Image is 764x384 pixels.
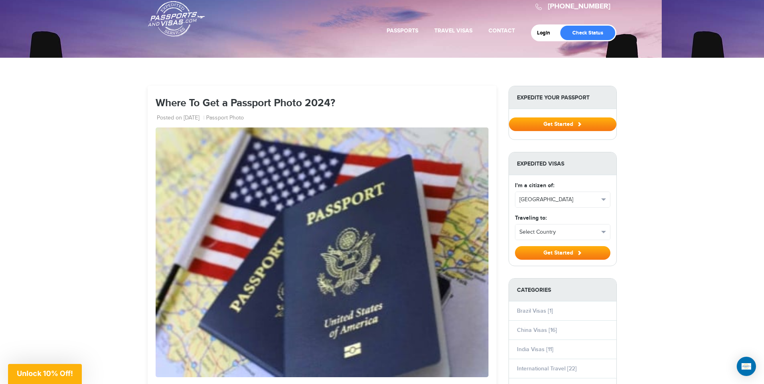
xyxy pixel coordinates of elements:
a: Travel Visas [434,27,472,34]
button: Get Started [509,117,616,131]
a: Passports [387,27,418,34]
a: Get Started [509,121,616,127]
a: India Visas [11] [517,346,553,353]
button: Select Country [515,224,610,240]
a: Contact [488,27,515,34]
a: China Visas [16] [517,327,557,333]
a: International Travel [22] [517,365,577,372]
strong: Expedited Visas [509,152,616,175]
span: Select Country [519,228,599,236]
a: Passport Photo [206,114,244,122]
strong: Expedite Your Passport [509,86,616,109]
label: Traveling to: [515,214,547,222]
a: [PHONE_NUMBER] [548,2,610,11]
a: Check Status [560,26,615,40]
span: Unlock 10% Off! [17,369,73,378]
strong: Categories [509,279,616,301]
h1: Where To Get a Passport Photo 2024? [156,98,488,109]
div: Open Intercom Messenger [737,357,756,376]
li: Posted on [DATE] [157,114,205,122]
div: Unlock 10% Off! [8,364,82,384]
a: Brazil Visas [1] [517,307,553,314]
span: [GEOGRAPHIC_DATA] [519,196,599,204]
a: Passports & [DOMAIN_NAME] [148,1,205,37]
img: 686365822bbbbbbbbbbbbbbbbbbbbbbbbbbbbbbbb_-_28de80_-_2186b91805bf8f87dc4281b6adbed06c6a56d5ae.jpg [156,127,488,377]
label: I'm a citizen of: [515,181,554,190]
button: [GEOGRAPHIC_DATA] [515,192,610,207]
a: Login [537,30,556,36]
button: Get Started [515,246,610,260]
